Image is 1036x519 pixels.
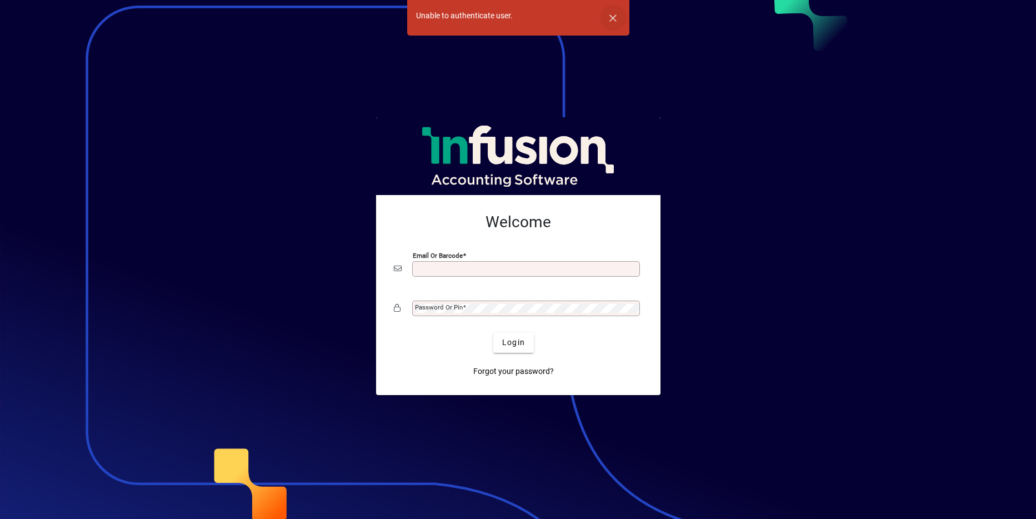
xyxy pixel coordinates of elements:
button: Dismiss [600,4,627,31]
button: Login [493,333,534,353]
h2: Welcome [394,213,643,232]
div: Unable to authenticate user. [416,10,513,22]
mat-label: Email or Barcode [413,251,463,259]
span: Forgot your password? [473,366,554,377]
span: Login [502,337,525,348]
a: Forgot your password? [469,362,558,382]
mat-label: Password or Pin [415,303,463,311]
